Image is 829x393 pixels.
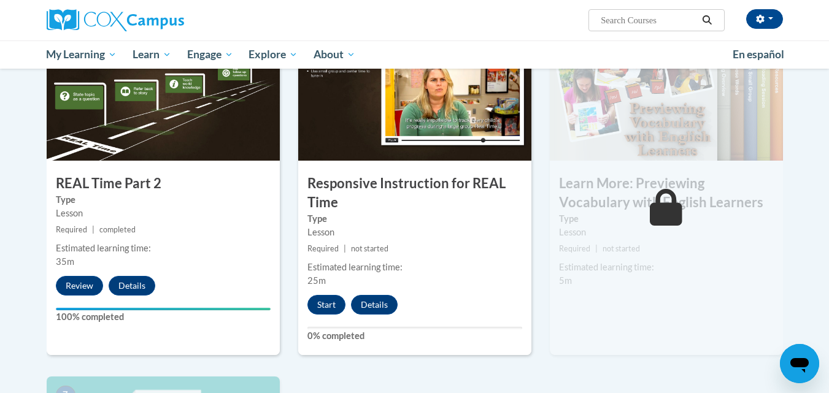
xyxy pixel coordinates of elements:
span: 5m [559,275,572,286]
span: Engage [187,47,233,62]
div: Lesson [307,226,522,239]
a: Learn [125,40,179,69]
span: About [314,47,355,62]
span: 25m [307,275,326,286]
div: Lesson [559,226,774,239]
span: 35m [56,256,74,267]
img: Course Image [298,38,531,161]
span: | [92,225,94,234]
span: Explore [249,47,298,62]
span: | [595,244,598,253]
div: Estimated learning time: [307,261,522,274]
a: En español [725,42,792,67]
span: Required [56,225,87,234]
span: Learn [133,47,171,62]
input: Search Courses [600,13,698,28]
label: Type [56,193,271,207]
button: Account Settings [746,9,783,29]
label: 100% completed [56,310,271,324]
span: My Learning [46,47,117,62]
h3: Learn More: Previewing Vocabulary with English Learners [550,174,783,212]
div: Main menu [28,40,801,69]
a: Engage [179,40,241,69]
div: Lesson [56,207,271,220]
h3: Responsive Instruction for REAL Time [298,174,531,212]
button: Search [698,13,716,28]
iframe: Button to launch messaging window [780,344,819,383]
div: Estimated learning time: [559,261,774,274]
a: Explore [241,40,306,69]
a: About [306,40,363,69]
img: Cox Campus [47,9,184,31]
span: not started [603,244,640,253]
div: Estimated learning time: [56,242,271,255]
button: Details [351,295,398,315]
a: My Learning [39,40,125,69]
span: Required [559,244,590,253]
button: Start [307,295,345,315]
label: Type [559,212,774,226]
span: not started [351,244,388,253]
div: Your progress [56,308,271,310]
span: Required [307,244,339,253]
button: Details [109,276,155,296]
span: En español [733,48,784,61]
img: Course Image [47,38,280,161]
span: | [344,244,346,253]
h3: REAL Time Part 2 [47,174,280,193]
label: Type [307,212,522,226]
img: Course Image [550,38,783,161]
span: completed [99,225,136,234]
label: 0% completed [307,329,522,343]
a: Cox Campus [47,9,280,31]
button: Review [56,276,103,296]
